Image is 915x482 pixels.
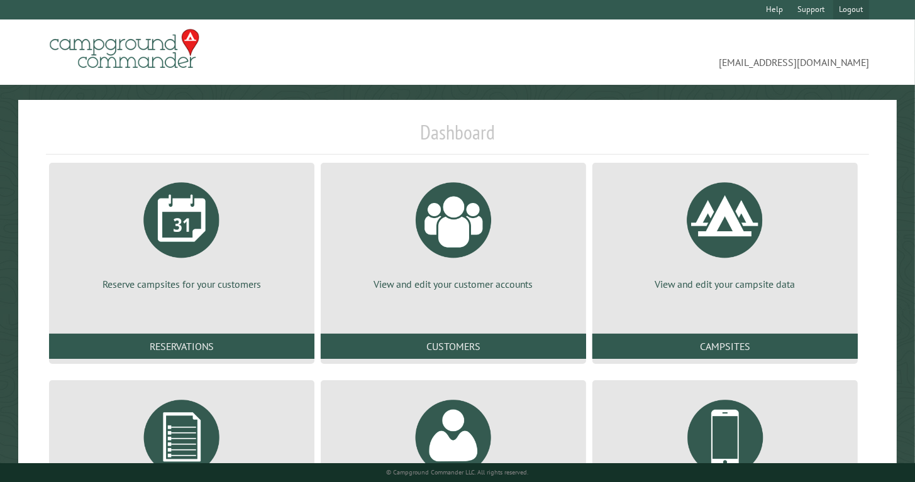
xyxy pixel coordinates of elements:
a: Reserve campsites for your customers [64,173,299,291]
img: Campground Commander [46,25,203,74]
p: Reserve campsites for your customers [64,277,299,291]
small: © Campground Commander LLC. All rights reserved. [386,468,528,476]
a: View and edit your customer accounts [336,173,571,291]
a: Reservations [49,334,314,359]
a: Customers [321,334,586,359]
p: View and edit your campsite data [607,277,843,291]
p: View and edit your customer accounts [336,277,571,291]
a: View and edit your campsite data [607,173,843,291]
a: Campsites [592,334,858,359]
h1: Dashboard [46,120,870,155]
span: [EMAIL_ADDRESS][DOMAIN_NAME] [458,35,870,70]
